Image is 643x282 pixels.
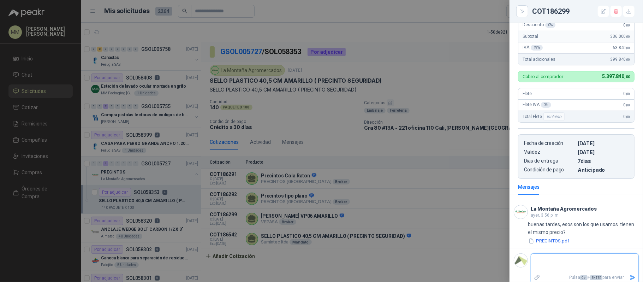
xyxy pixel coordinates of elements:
p: Anticipado [578,167,629,173]
h3: La Montaña Agromercados [531,207,597,211]
span: Flete [523,91,532,96]
span: ,00 [624,75,630,79]
p: [DATE] [578,149,629,155]
span: 0 [624,91,630,96]
span: Subtotal [523,34,538,39]
div: Total adicionales [518,54,634,65]
p: [DATE] [578,140,629,146]
div: 0 % [545,22,555,28]
span: 0 [624,23,630,28]
span: 0 [624,114,630,119]
div: 19 % [531,45,543,51]
button: PRECINTOS.pdf [528,237,570,245]
p: 7 dias [578,158,629,164]
span: 336.000 [610,34,630,39]
p: Cobro al comprador [523,74,563,79]
p: Fecha de creación [524,140,575,146]
img: Company Logo [514,205,528,219]
span: Ctrl [580,275,588,280]
span: ,00 [626,92,630,96]
span: IVA [523,45,543,51]
span: ,00 [626,23,630,27]
p: Condición de pago [524,167,575,173]
button: Close [518,7,526,16]
span: Flete IVA [523,102,551,108]
span: Descuento [523,22,555,28]
p: Días de entrega [524,158,575,164]
span: ,00 [626,103,630,107]
div: 0 % [541,102,551,108]
img: Company Logo [514,254,528,267]
div: COT186299 [532,6,635,17]
span: 63.840 [613,45,630,50]
span: ,00 [626,115,630,119]
div: Incluido [543,112,565,121]
span: ,00 [626,58,630,61]
p: Validez [524,149,575,155]
div: Mensajes [518,183,540,191]
span: ,00 [626,46,630,50]
span: ayer, 3:56 p. m. [531,213,560,218]
p: buenas tardes, esos son los que usamos. tienen el mismo precio? [528,221,639,236]
span: Total Flete [523,112,566,121]
span: ,00 [626,35,630,39]
span: 0 [624,102,630,107]
span: ENTER [590,275,602,280]
span: 5.397.840 [602,74,630,79]
span: 399.840 [610,57,630,62]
